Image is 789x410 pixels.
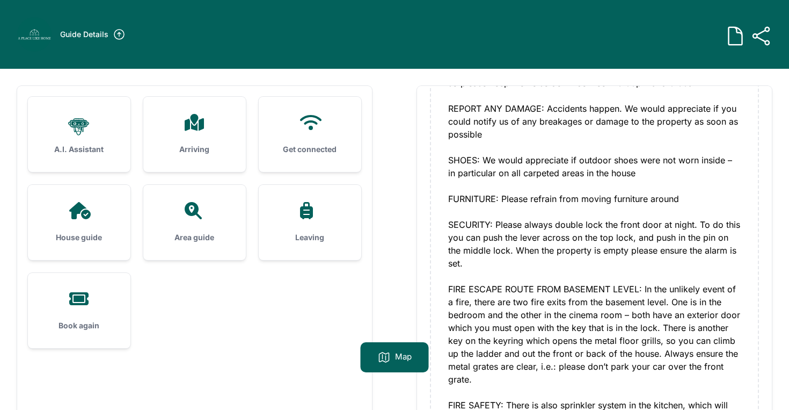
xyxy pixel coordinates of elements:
div: SECURITY: Please always double lock the front door at night. To do this you can push the lever ac... [448,218,741,283]
a: Arriving [143,97,246,172]
div: SHOES: We would appreciate if outdoor shoes were not worn inside – in particular on all carpeted ... [448,154,741,192]
a: Area guide [143,185,246,260]
div: FIRE ESCAPE ROUTE FROM BASEMENT LEVEL: In the unlikely event of a fire, there are two fire exits ... [448,283,741,399]
h3: Get connected [276,144,344,155]
a: Book again [28,273,130,348]
h3: Guide Details [60,29,108,40]
div: REPORT ANY DAMAGE: Accidents happen. We would appreciate if you could notify us of any breakages ... [448,102,741,154]
h3: Leaving [276,232,344,243]
a: Get connected [259,97,361,172]
a: House guide [28,185,130,260]
a: Guide Details [60,28,126,41]
a: Leaving [259,185,361,260]
h3: A.I. Assistant [45,144,113,155]
h3: Area guide [160,232,229,243]
h3: House guide [45,232,113,243]
div: FURNITURE: Please refrain from moving furniture around [448,192,741,218]
h3: Book again [45,320,113,331]
h3: Arriving [160,144,229,155]
p: Map [395,351,412,364]
a: A.I. Assistant [28,97,130,172]
img: 6gfs99gn83os7fhpgpb2w0p9veq2 [17,17,52,52]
